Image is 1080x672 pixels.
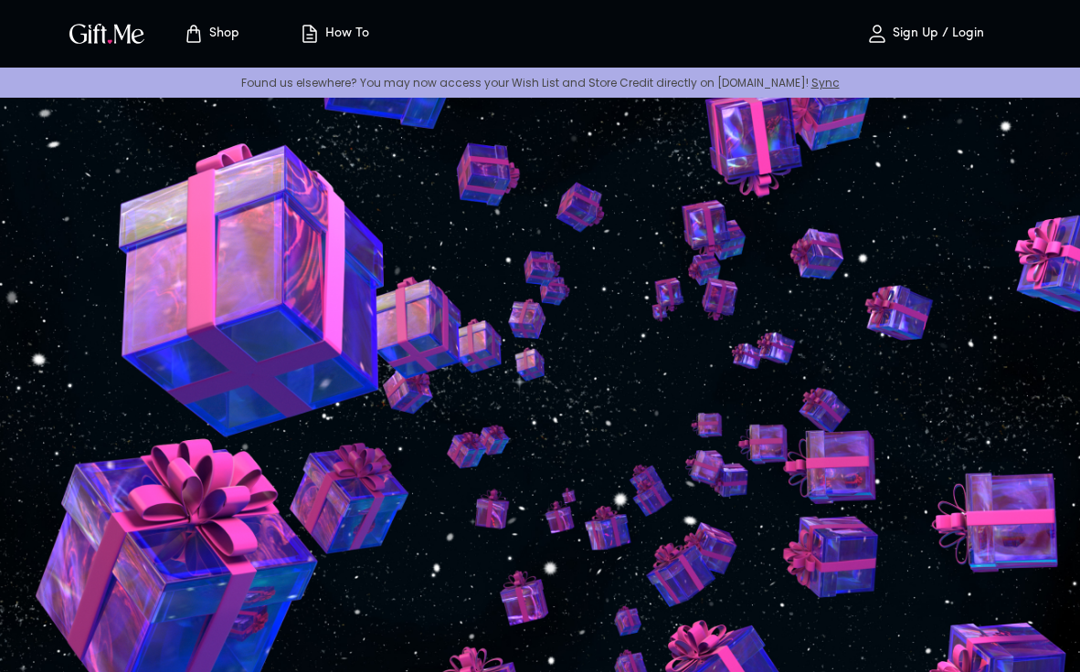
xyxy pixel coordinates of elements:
[321,26,369,42] p: How To
[66,20,148,47] img: GiftMe Logo
[283,5,384,63] button: How To
[15,75,1065,90] p: Found us elsewhere? You may now access your Wish List and Store Credit directly on [DOMAIN_NAME]!
[299,23,321,45] img: how-to.svg
[161,5,261,63] button: Store page
[833,5,1016,63] button: Sign Up / Login
[205,26,239,42] p: Shop
[811,75,840,90] a: Sync
[64,23,150,45] button: GiftMe Logo
[888,26,984,42] p: Sign Up / Login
